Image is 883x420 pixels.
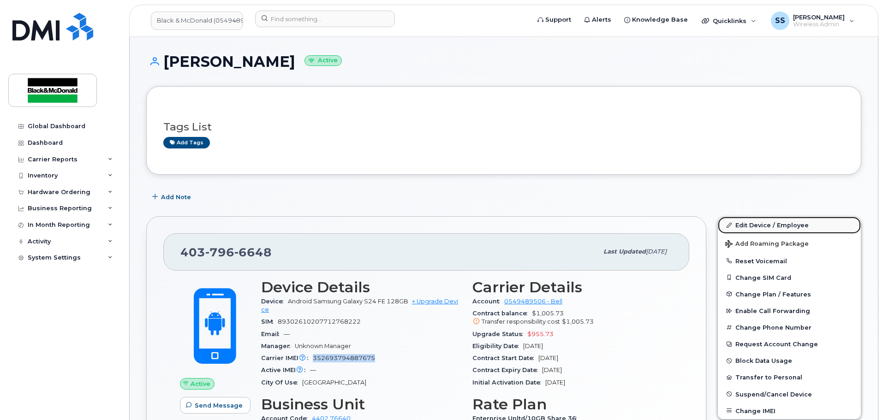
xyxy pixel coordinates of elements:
span: [DATE] [523,343,543,349]
span: SIM [261,318,278,325]
button: Change Plan / Features [718,286,861,302]
span: $1,005.73 [562,318,594,325]
button: Change IMEI [718,402,861,419]
a: Edit Device / Employee [718,217,861,233]
button: Add Roaming Package [718,234,861,253]
span: [DATE] [545,379,565,386]
span: Contract Expiry Date [472,367,542,373]
button: Change SIM Card [718,269,861,286]
span: Last updated [603,248,646,255]
span: 6648 [234,245,272,259]
button: Transfer to Personal [718,369,861,385]
h3: Carrier Details [472,279,673,296]
span: 89302610207712768222 [278,318,361,325]
span: Contract balance [472,310,532,317]
span: Android Samsung Galaxy S24 FE 128GB [288,298,408,305]
h3: Device Details [261,279,461,296]
span: [GEOGRAPHIC_DATA] [302,379,366,386]
span: Upgrade Status [472,331,527,337]
h3: Business Unit [261,396,461,413]
span: Enable Call Forwarding [735,308,810,314]
button: Enable Call Forwarding [718,302,861,319]
span: Suspend/Cancel Device [735,390,812,397]
span: 352693794887675 [313,355,375,361]
span: Eligibility Date [472,343,523,349]
h3: Tags List [163,121,844,133]
small: Active [304,55,342,66]
span: Unknown Manager [295,343,351,349]
span: Transfer responsibility cost [482,318,560,325]
span: [DATE] [646,248,667,255]
span: $1,005.73 [472,310,673,326]
button: Reset Voicemail [718,253,861,269]
h3: Rate Plan [472,396,673,413]
span: Email [261,331,284,337]
span: $955.73 [527,331,554,337]
span: 403 [180,245,272,259]
span: Manager [261,343,295,349]
span: 796 [205,245,234,259]
span: City Of Use [261,379,302,386]
span: — [310,367,316,373]
span: [DATE] [538,355,558,361]
span: Account [472,298,504,305]
button: Request Account Change [718,336,861,352]
span: Send Message [195,401,243,410]
span: Change Plan / Features [735,290,811,297]
span: — [284,331,290,337]
span: Device [261,298,288,305]
span: [DATE] [542,367,562,373]
h1: [PERSON_NAME] [146,53,861,70]
span: Add Roaming Package [725,240,809,249]
span: Active IMEI [261,367,310,373]
span: Contract Start Date [472,355,538,361]
span: Active [191,379,210,388]
a: Add tags [163,137,210,148]
button: Block Data Usage [718,352,861,369]
span: Carrier IMEI [261,355,313,361]
button: Add Note [146,189,199,205]
a: 0549489506 - Bell [504,298,562,305]
button: Suspend/Cancel Device [718,386,861,402]
button: Change Phone Number [718,319,861,336]
button: Send Message [180,397,251,414]
span: Add Note [161,193,191,201]
span: Initial Activation Date [472,379,545,386]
